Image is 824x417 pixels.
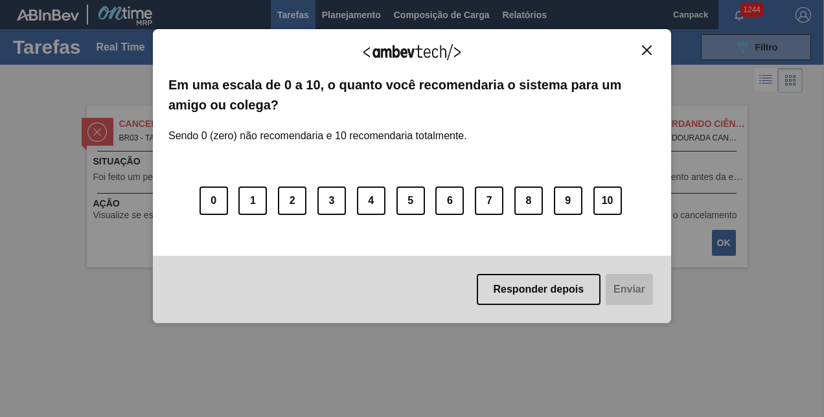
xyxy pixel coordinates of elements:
button: 10 [593,186,622,215]
button: 8 [514,186,543,215]
button: 6 [435,186,464,215]
button: 9 [554,186,582,215]
button: 7 [475,186,503,215]
button: 4 [357,186,385,215]
button: 0 [200,186,228,215]
button: 3 [317,186,346,215]
button: Responder depois [477,274,601,305]
button: 2 [278,186,306,215]
label: Em uma escala de 0 a 10, o quanto você recomendaria o sistema para um amigo ou colega? [168,75,656,115]
button: 5 [396,186,425,215]
button: Close [638,45,656,56]
img: Logo Ambevtech [363,44,461,60]
img: Close [642,45,652,55]
button: 1 [238,186,267,215]
label: Sendo 0 (zero) não recomendaria e 10 recomendaria totalmente. [168,115,467,142]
